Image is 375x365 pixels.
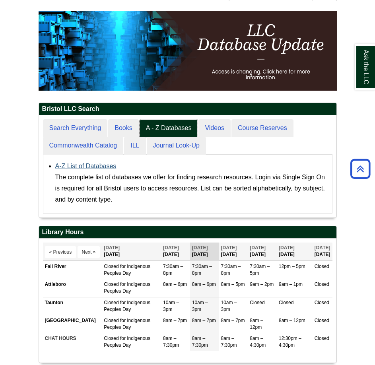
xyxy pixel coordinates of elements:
th: [DATE] [248,243,277,260]
span: 9am – 1pm [279,282,303,287]
span: [DATE] [104,245,120,250]
td: Attleboro [43,279,102,297]
h2: Library Hours [39,226,336,239]
a: A - Z Databases [140,119,198,137]
span: 8am – 7:30pm [192,336,208,348]
span: [DATE] [163,245,179,250]
span: for Indigenous Peoples Day [104,282,150,294]
img: HTML tutorial [39,11,337,91]
span: Closed [104,300,119,305]
td: Taunton [43,297,102,315]
span: 9am – 2pm [250,282,274,287]
span: Closed [315,264,329,269]
span: 10am – 3pm [163,300,179,312]
span: 7:30am – 8pm [221,264,241,276]
span: 10am – 3pm [221,300,237,312]
td: [GEOGRAPHIC_DATA] [43,315,102,333]
button: Next » [78,246,100,258]
span: 8am – 6pm [192,282,216,287]
span: 8am – 4:30pm [250,336,266,348]
span: 8am – 12pm [279,318,305,323]
span: Closed [315,282,329,287]
span: 8am – 7pm [163,318,187,323]
span: Closed [104,318,119,323]
span: Closed [104,264,119,269]
th: [DATE] [219,243,248,260]
button: « Previous [45,246,76,258]
span: 8am – 7:30pm [221,336,237,348]
span: 12pm – 5pm [279,264,305,269]
span: 8am – 12pm [250,318,263,330]
span: Closed [315,300,329,305]
a: Commonwealth Catalog [43,137,124,155]
td: CHAT HOURS [43,333,102,351]
span: [DATE] [279,245,295,250]
span: 7:30am – 8pm [163,264,183,276]
span: Closed [104,282,119,287]
a: Videos [198,119,231,137]
span: for Indigenous Peoples Day [104,300,150,312]
span: 7:30am – 8pm [192,264,212,276]
span: for Indigenous Peoples Day [104,318,150,330]
span: [DATE] [192,245,208,250]
a: Books [108,119,138,137]
th: [DATE] [190,243,219,260]
span: 10am – 3pm [192,300,208,312]
span: [DATE] [315,245,330,250]
span: [DATE] [250,245,266,250]
a: A-Z List of Databases [55,163,117,169]
a: Search Everything [43,119,108,137]
span: 8am – 6pm [163,282,187,287]
span: Closed [250,300,264,305]
span: Closed [104,336,119,341]
span: 8am – 7pm [221,318,245,323]
span: [DATE] [221,245,237,250]
span: 8am – 7pm [192,318,216,323]
a: Back to Top [348,163,373,174]
th: [DATE] [161,243,190,260]
th: [DATE] [313,243,332,260]
span: 12:30pm – 4:30pm [279,336,301,348]
span: for Indigenous Peoples Day [104,336,150,348]
span: 7:30am – 5pm [250,264,270,276]
span: Closed [315,336,329,341]
span: Closed [315,318,329,323]
a: Journal Look-Up [147,137,206,155]
span: for Indigenous Peoples Day [104,264,150,276]
span: Closed [279,300,293,305]
td: Fall River [43,261,102,279]
th: [DATE] [277,243,313,260]
span: 8am – 7:30pm [163,336,179,348]
span: 8am – 5pm [221,282,245,287]
div: The complete list of databases we offer for finding research resources. Login via Single Sign On ... [55,172,328,205]
th: [DATE] [102,243,161,260]
a: ILL [124,137,146,155]
a: Course Reserves [231,119,293,137]
h2: Bristol LLC Search [39,103,336,115]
